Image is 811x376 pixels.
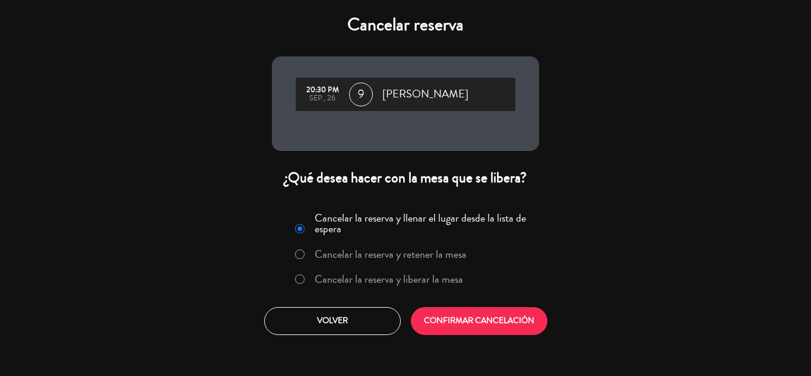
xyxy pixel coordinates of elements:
div: 20:30 PM [302,86,343,94]
button: Volver [264,307,401,335]
button: CONFIRMAR CANCELACIÓN [411,307,547,335]
span: [PERSON_NAME] [382,86,468,103]
h4: Cancelar reserva [272,14,539,36]
label: Cancelar la reserva y llenar el lugar desde la lista de espera [315,213,532,234]
label: Cancelar la reserva y retener la mesa [315,249,467,260]
div: ¿Qué desea hacer con la mesa que se libera? [272,169,539,187]
div: sep., 26 [302,94,343,103]
span: 9 [349,83,373,106]
label: Cancelar la reserva y liberar la mesa [315,274,463,285]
